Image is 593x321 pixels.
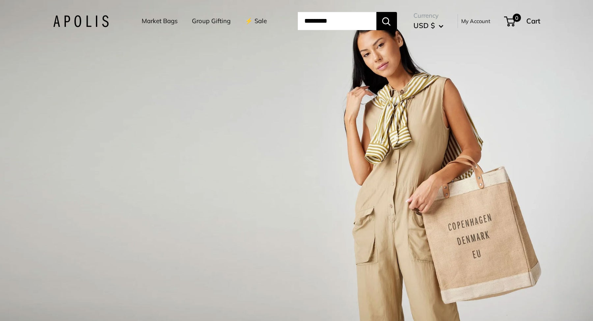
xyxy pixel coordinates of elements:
button: USD $ [413,19,444,32]
img: Apolis [53,15,109,27]
span: 0 [512,14,521,22]
a: Market Bags [142,15,177,27]
a: My Account [461,16,490,26]
a: ⚡️ Sale [245,15,267,27]
span: USD $ [413,21,435,30]
a: 0 Cart [505,14,540,28]
a: Group Gifting [192,15,231,27]
input: Search... [298,12,376,30]
span: Currency [413,10,444,21]
span: Cart [526,17,540,25]
button: Search [376,12,397,30]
